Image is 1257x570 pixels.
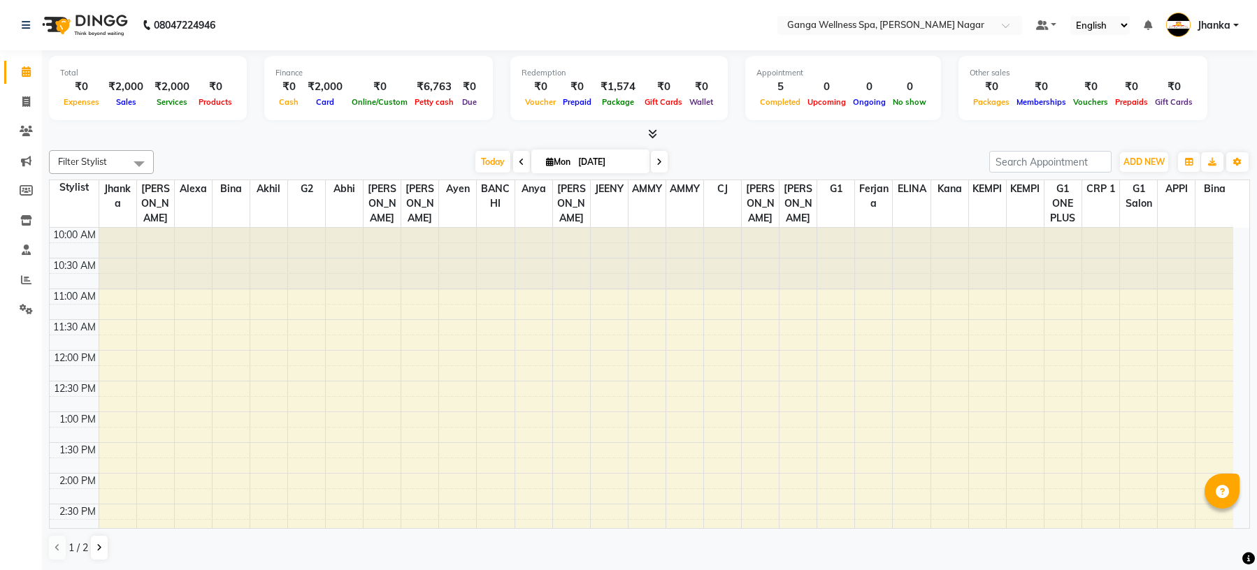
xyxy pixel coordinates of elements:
[1120,152,1168,172] button: ADD NEW
[595,79,641,95] div: ₹1,574
[559,97,595,107] span: Prepaid
[641,97,686,107] span: Gift Cards
[57,443,99,458] div: 1:30 PM
[477,180,514,212] span: BANCHI
[275,97,302,107] span: Cash
[849,97,889,107] span: Ongoing
[1151,79,1196,95] div: ₹0
[50,289,99,304] div: 11:00 AM
[411,79,457,95] div: ₹6,763
[302,79,348,95] div: ₹2,000
[99,180,136,212] span: Jhanka
[849,79,889,95] div: 0
[553,180,590,227] span: [PERSON_NAME]
[1112,79,1151,95] div: ₹0
[57,474,99,488] div: 2:00 PM
[153,97,191,107] span: Services
[704,180,741,198] span: CJ
[543,156,574,167] span: Mon
[1070,97,1112,107] span: Vouchers
[275,79,302,95] div: ₹0
[686,97,717,107] span: Wallet
[522,79,559,95] div: ₹0
[804,97,849,107] span: Upcoming
[195,97,236,107] span: Products
[1123,156,1165,167] span: ADD NEW
[154,6,215,45] b: 08047224946
[931,180,968,198] span: Kana
[1198,18,1230,33] span: Jhanka
[401,180,438,227] span: [PERSON_NAME]
[970,67,1196,79] div: Other sales
[1013,97,1070,107] span: Memberships
[1195,180,1233,198] span: Bina
[855,180,892,212] span: ferjana
[275,67,482,79] div: Finance
[58,156,107,167] span: Filter Stylist
[51,351,99,365] div: 12:00 PM
[1166,13,1191,37] img: Jhanka
[57,504,99,519] div: 2:30 PM
[1007,180,1044,198] span: KEMPI
[326,180,363,198] span: Abhi
[364,180,401,227] span: [PERSON_NAME]
[1082,180,1119,198] span: CRP 1
[50,228,99,242] div: 10:00 AM
[641,79,686,95] div: ₹0
[411,97,457,107] span: Petty cash
[515,180,552,198] span: anya
[103,79,149,95] div: ₹2,000
[457,79,482,95] div: ₹0
[149,79,195,95] div: ₹2,000
[50,320,99,335] div: 11:30 AM
[1013,79,1070,95] div: ₹0
[250,180,287,198] span: akhil
[1112,97,1151,107] span: Prepaids
[313,97,338,107] span: Card
[598,97,638,107] span: Package
[1070,79,1112,95] div: ₹0
[288,180,325,198] span: G2
[459,97,480,107] span: Due
[780,180,817,227] span: [PERSON_NAME]
[756,79,804,95] div: 5
[889,97,930,107] span: No show
[1044,180,1082,227] span: G1 ONE PLUS
[57,412,99,427] div: 1:00 PM
[989,151,1112,173] input: Search Appointment
[969,180,1006,198] span: KEMPI
[591,180,628,198] span: JEENY
[889,79,930,95] div: 0
[817,180,854,198] span: G1
[1120,180,1157,212] span: G1 Salon
[522,97,559,107] span: Voucher
[60,97,103,107] span: Expenses
[559,79,595,95] div: ₹0
[50,180,99,195] div: Stylist
[69,541,88,555] span: 1 / 2
[893,180,930,198] span: ELINA
[1158,180,1195,198] span: APPI
[686,79,717,95] div: ₹0
[970,97,1013,107] span: Packages
[60,67,236,79] div: Total
[628,180,666,198] span: AMMY
[1151,97,1196,107] span: Gift Cards
[475,151,510,173] span: Today
[742,180,779,227] span: [PERSON_NAME]
[50,258,99,273] div: 10:30 AM
[804,79,849,95] div: 0
[51,381,99,396] div: 12:30 PM
[756,97,804,107] span: Completed
[970,79,1013,95] div: ₹0
[522,67,717,79] div: Redemption
[113,97,140,107] span: Sales
[137,180,174,227] span: [PERSON_NAME]
[666,180,703,198] span: AMMY
[175,180,212,198] span: Alexa
[756,67,930,79] div: Appointment
[36,6,131,45] img: logo
[439,180,476,198] span: Ayen
[348,79,411,95] div: ₹0
[574,152,644,173] input: 2025-09-01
